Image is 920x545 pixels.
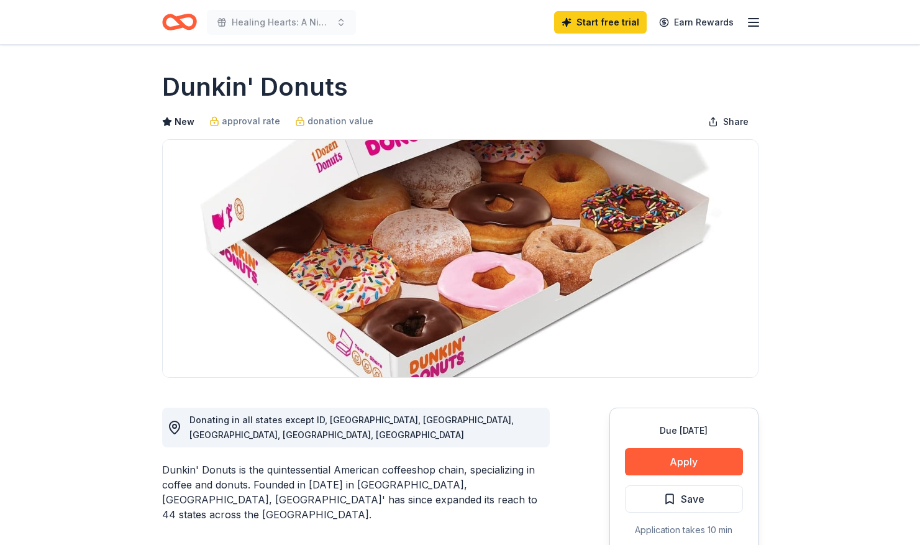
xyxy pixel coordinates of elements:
span: Healing Hearts: A Night of Gratitude [232,15,331,30]
span: Donating in all states except ID, [GEOGRAPHIC_DATA], [GEOGRAPHIC_DATA], [GEOGRAPHIC_DATA], [GEOGR... [189,414,514,440]
a: approval rate [209,114,280,129]
span: Save [681,491,704,507]
a: Home [162,7,197,37]
button: Apply [625,448,743,475]
button: Healing Hearts: A Night of Gratitude [207,10,356,35]
span: donation value [307,114,373,129]
span: Share [723,114,749,129]
div: Due [DATE] [625,423,743,438]
h1: Dunkin' Donuts [162,70,348,104]
span: approval rate [222,114,280,129]
img: Image for Dunkin' Donuts [163,140,758,377]
button: Share [698,109,758,134]
a: Start free trial [554,11,647,34]
button: Save [625,485,743,513]
div: Dunkin' Donuts is the quintessential American coffeeshop chain, specializing in coffee and donuts... [162,462,550,522]
span: New [175,114,194,129]
a: donation value [295,114,373,129]
div: Application takes 10 min [625,523,743,538]
a: Earn Rewards [652,11,741,34]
